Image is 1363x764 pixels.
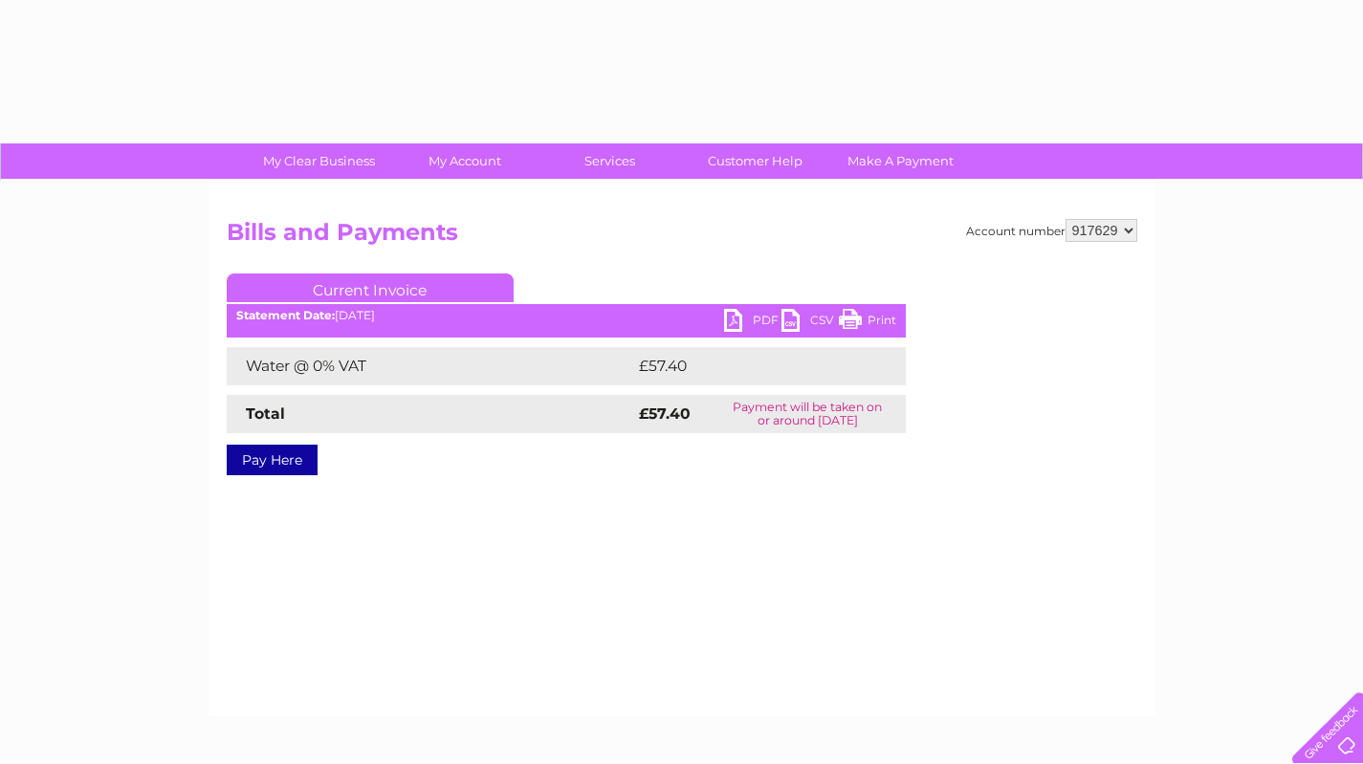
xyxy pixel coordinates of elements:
[227,273,514,302] a: Current Invoice
[822,143,979,179] a: Make A Payment
[246,404,285,423] strong: Total
[240,143,398,179] a: My Clear Business
[227,445,318,475] a: Pay Here
[227,347,634,385] td: Water @ 0% VAT
[227,219,1137,255] h2: Bills and Payments
[781,309,839,337] a: CSV
[966,219,1137,242] div: Account number
[385,143,543,179] a: My Account
[839,309,896,337] a: Print
[531,143,689,179] a: Services
[236,308,335,322] b: Statement Date:
[634,347,867,385] td: £57.40
[676,143,834,179] a: Customer Help
[724,309,781,337] a: PDF
[227,309,906,322] div: [DATE]
[710,395,906,433] td: Payment will be taken on or around [DATE]
[639,404,691,423] strong: £57.40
